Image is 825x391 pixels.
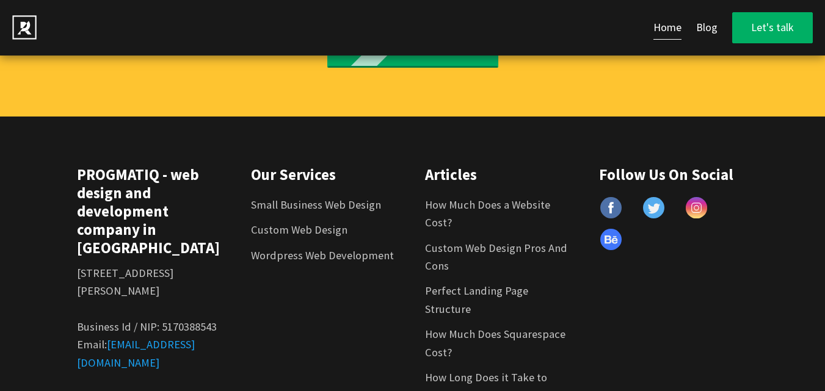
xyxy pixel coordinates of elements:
a: Small Business Web Design [251,198,381,212]
a: Home [653,16,681,40]
p: [STREET_ADDRESS][PERSON_NAME] Business Id / NIP: 5170388543 [77,264,227,336]
h4: PROGMATIQ - web design and development company in [GEOGRAPHIC_DATA] [77,165,227,257]
h4: Our Services [251,165,401,184]
a: Custom Web Design [251,223,347,237]
a: [EMAIL_ADDRESS][DOMAIN_NAME] [77,337,195,369]
h4: Follow Us On Social [599,165,749,184]
a: Wordpress Web Development [251,248,394,262]
img: PROGMATIQ - web design and web development company [12,15,37,40]
h4: Articles [425,165,575,184]
a: Blog [696,16,718,40]
a: How Much Does Squarespace Cost? [425,327,565,359]
a: Perfect Landing Page Structure [425,284,528,315]
a: How Much Does a Website Cost? [425,198,550,229]
a: Custom Web Design Pros And Cons [425,241,567,273]
p: Email: [77,335,227,371]
a: Let's talk [732,12,813,43]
